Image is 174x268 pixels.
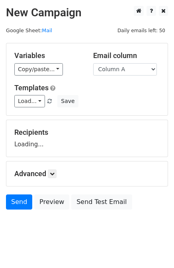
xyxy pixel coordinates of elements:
[14,51,81,60] h5: Variables
[115,27,168,33] a: Daily emails left: 50
[14,128,160,149] div: Loading...
[6,27,52,33] small: Google Sheet:
[57,95,78,107] button: Save
[42,27,52,33] a: Mail
[14,169,160,178] h5: Advanced
[115,26,168,35] span: Daily emails left: 50
[71,194,132,210] a: Send Test Email
[34,194,69,210] a: Preview
[14,128,160,137] h5: Recipients
[14,84,49,92] a: Templates
[14,95,45,107] a: Load...
[14,63,63,76] a: Copy/paste...
[93,51,160,60] h5: Email column
[6,194,32,210] a: Send
[6,6,168,19] h2: New Campaign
